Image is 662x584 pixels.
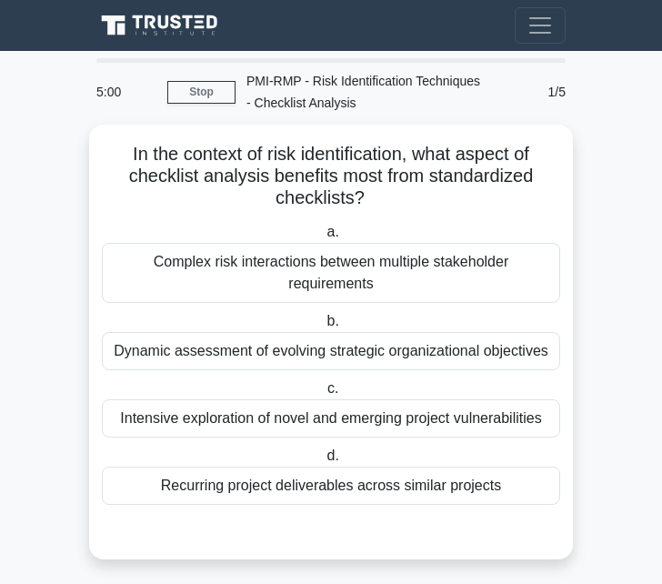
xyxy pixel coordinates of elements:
[102,332,560,370] div: Dynamic assessment of evolving strategic organizational objectives
[236,63,495,121] div: PMI-RMP - Risk Identification Techniques - Checklist Analysis
[327,313,339,328] span: b.
[102,467,560,505] div: Recurring project deliverables across similar projects
[102,399,560,438] div: Intensive exploration of novel and emerging project vulnerabilities
[85,74,167,110] div: 5:00
[495,74,577,110] div: 1/5
[167,81,236,104] a: Stop
[100,143,562,210] h5: In the context of risk identification, what aspect of checklist analysis benefits most from stand...
[327,448,339,463] span: d.
[327,380,338,396] span: c.
[515,7,566,44] button: Toggle navigation
[327,224,339,239] span: a.
[102,243,560,303] div: Complex risk interactions between multiple stakeholder requirements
